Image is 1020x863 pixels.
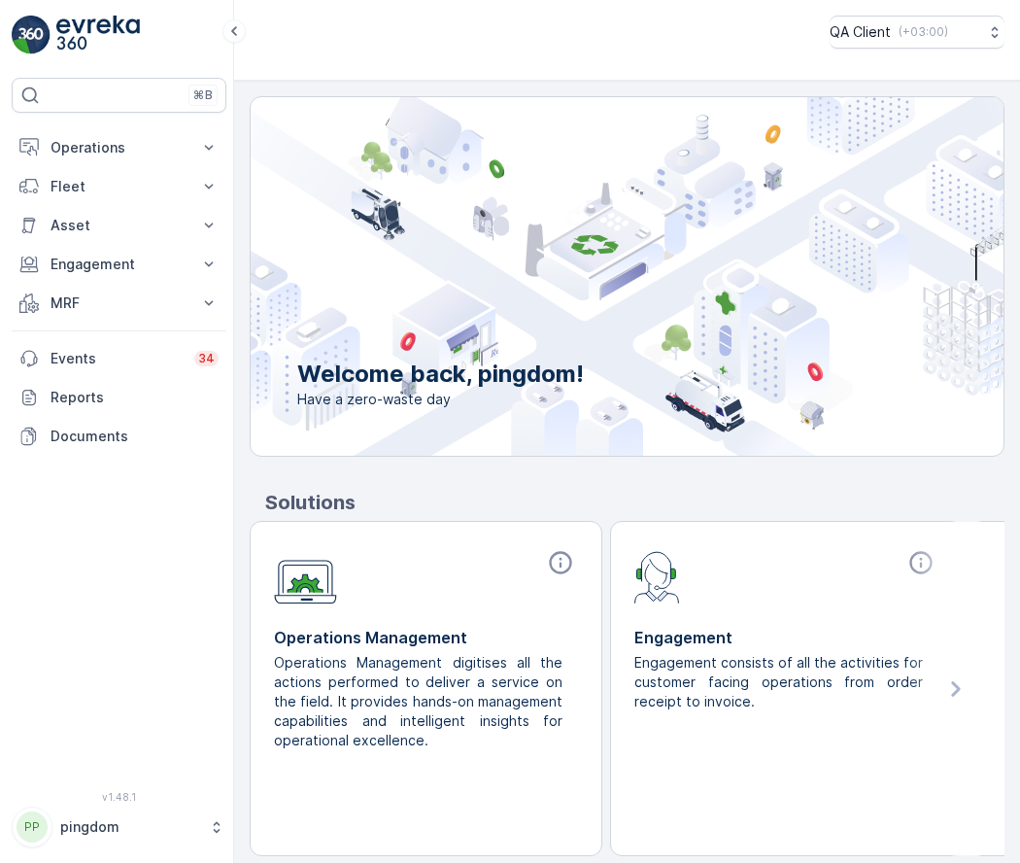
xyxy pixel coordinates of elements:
[12,791,226,803] span: v 1.48.1
[51,427,219,446] p: Documents
[60,817,199,837] p: pingdom
[51,255,187,274] p: Engagement
[634,626,938,649] p: Engagement
[193,87,213,103] p: ⌘B
[12,167,226,206] button: Fleet
[12,339,226,378] a: Events34
[198,351,215,366] p: 34
[17,811,48,843] div: PP
[899,24,948,40] p: ( +03:00 )
[12,206,226,245] button: Asset
[274,653,562,750] p: Operations Management digitises all the actions performed to deliver a service on the field. It p...
[51,138,187,157] p: Operations
[12,128,226,167] button: Operations
[265,488,1004,517] p: Solutions
[51,349,183,368] p: Events
[163,97,1003,456] img: city illustration
[12,417,226,456] a: Documents
[51,177,187,196] p: Fleet
[51,388,219,407] p: Reports
[12,284,226,323] button: MRF
[51,293,187,313] p: MRF
[12,245,226,284] button: Engagement
[634,653,923,711] p: Engagement consists of all the activities for customer facing operations from order receipt to in...
[12,378,226,417] a: Reports
[634,549,680,604] img: module-icon
[830,22,891,42] p: QA Client
[297,390,584,409] span: Have a zero-waste day
[830,16,1004,49] button: QA Client(+03:00)
[12,16,51,54] img: logo
[274,626,578,649] p: Operations Management
[12,807,226,847] button: PPpingdom
[274,549,337,604] img: module-icon
[56,16,140,54] img: logo_light-DOdMpM7g.png
[297,359,584,390] p: Welcome back, pingdom!
[51,216,187,235] p: Asset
